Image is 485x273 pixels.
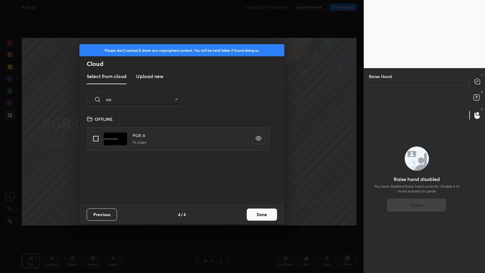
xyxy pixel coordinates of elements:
h4: 4 [183,211,186,218]
p: D [481,90,483,94]
h4: OFFLINE [95,116,113,122]
input: Search [106,87,172,112]
p: You have disabled Raise hand currently. Enable it to invite learners to speak [370,184,463,194]
div: Please don't upload & share any copyrighted content. You will be held liable if found doing so. [79,44,284,56]
h3: Select from cloud [87,73,126,80]
img: 1697563764NVU9LO.pdf [103,132,128,146]
h5: Raise hand disabled [394,176,440,183]
button: Previous [87,209,117,221]
h4: / [181,211,183,218]
h5: 76 slides [132,140,146,145]
p: G [481,107,483,111]
h4: PGR A [132,132,146,139]
h3: Upload new [136,73,163,80]
p: Raise Hand [364,68,397,84]
div: grid [79,113,277,205]
h2: Cloud [87,60,284,68]
p: T [481,73,483,77]
button: Done [247,209,277,221]
h4: 4 [178,211,180,218]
